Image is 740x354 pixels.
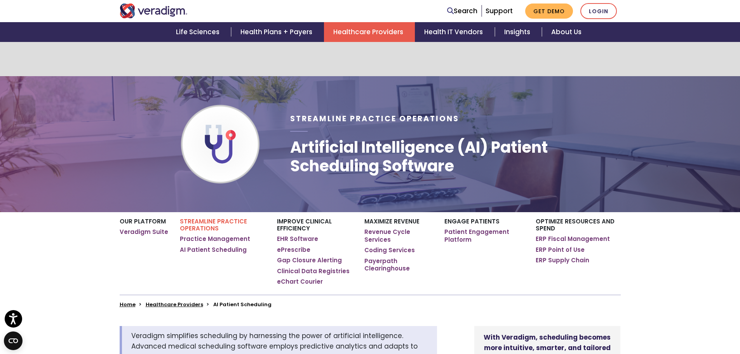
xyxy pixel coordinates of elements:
[120,228,168,236] a: Veradigm Suite
[495,22,542,42] a: Insights
[277,278,323,286] a: eChart Courier
[415,22,494,42] a: Health IT Vendors
[542,22,591,42] a: About Us
[167,22,231,42] a: Life Sciences
[525,3,573,19] a: Get Demo
[364,228,432,243] a: Revenue Cycle Services
[536,256,589,264] a: ERP Supply Chain
[290,113,459,124] span: Streamline Practice Operations
[180,246,247,254] a: AI Patient Scheduling
[231,22,324,42] a: Health Plans + Payers
[277,246,310,254] a: ePrescribe
[591,298,731,345] iframe: Drift Chat Widget
[486,6,513,16] a: Support
[536,235,610,243] a: ERP Fiscal Management
[146,301,203,308] a: Healthcare Providers
[364,257,432,272] a: Payerpath Clearinghouse
[120,3,188,18] img: Veradigm logo
[447,6,477,16] a: Search
[180,235,250,243] a: Practice Management
[277,256,342,264] a: Gap Closure Alerting
[536,246,585,254] a: ERP Point of Use
[277,267,350,275] a: Clinical Data Registries
[4,331,23,350] button: Open CMP widget
[364,246,415,254] a: Coding Services
[120,301,136,308] a: Home
[444,228,524,243] a: Patient Engagement Platform
[580,3,617,19] a: Login
[290,138,620,175] h1: Artificial Intelligence (AI) Patient Scheduling Software
[324,22,415,42] a: Healthcare Providers
[277,235,318,243] a: EHR Software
